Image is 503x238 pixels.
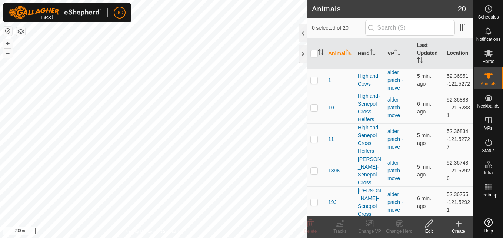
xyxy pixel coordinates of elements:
div: Highland-Senepol Cross Heifers [358,92,382,123]
span: Sep 29, 2025, 8:59 PM [417,73,431,87]
span: VPs [484,126,492,130]
img: Gallagher Logo [9,6,101,19]
span: 1 [328,76,331,84]
span: Sep 29, 2025, 8:59 PM [417,164,431,178]
div: Change Herd [384,228,414,235]
div: Tracks [325,228,355,235]
td: 52.36748, -121.52926 [444,155,473,186]
span: 189K [328,167,340,175]
span: Neckbands [477,104,499,108]
button: + [3,39,12,48]
td: 52.36834, -121.52727 [444,123,473,155]
span: Sep 29, 2025, 8:58 PM [417,101,431,115]
div: [PERSON_NAME]-Senepol Cross [358,187,382,218]
p-sorticon: Activate to sort [417,58,423,64]
span: JC [116,9,123,17]
p-sorticon: Activate to sort [394,50,400,56]
th: Location [444,39,473,69]
span: Notifications [476,37,500,42]
div: Create [444,228,473,235]
span: Infra [484,171,493,175]
span: 11 [328,135,334,143]
span: Status [482,148,494,153]
h2: Animals [312,4,458,13]
th: Herd [355,39,384,69]
th: Animal [325,39,355,69]
button: Reset Map [3,27,12,36]
span: Schedules [478,15,499,19]
div: Highland Cows [358,72,382,88]
a: alder patch - move [387,69,403,91]
span: Heatmap [479,193,497,197]
a: alder patch - move [387,97,403,118]
a: alder patch - move [387,128,403,150]
td: 52.36755, -121.52921 [444,186,473,218]
span: 20 [458,3,466,14]
p-sorticon: Activate to sort [318,50,324,56]
a: Privacy Policy [124,228,152,235]
div: Edit [414,228,444,235]
div: [PERSON_NAME]-Senepol Cross [358,155,382,186]
span: 19J [328,198,337,206]
a: Help [474,215,503,236]
span: Delete [304,229,317,234]
div: Highland-Senepol Cross Heifers [358,124,382,155]
span: Herds [482,59,494,64]
a: alder patch - move [387,160,403,181]
div: Change VP [355,228,384,235]
span: Sep 29, 2025, 8:58 PM [417,132,431,146]
a: alder patch - move [387,191,403,213]
span: Help [484,229,493,233]
a: Contact Us [161,228,183,235]
span: Animals [480,82,496,86]
span: 0 selected of 20 [312,24,365,32]
input: Search (S) [365,20,455,36]
td: 52.36888, -121.52831 [444,92,473,123]
button: – [3,49,12,57]
p-sorticon: Activate to sort [346,50,352,56]
th: Last Updated [414,39,444,69]
button: Map Layers [16,27,25,36]
th: VP [384,39,414,69]
span: Sep 29, 2025, 8:58 PM [417,195,431,209]
td: 52.36851, -121.5272 [444,68,473,92]
span: 10 [328,104,334,112]
p-sorticon: Activate to sort [370,50,376,56]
